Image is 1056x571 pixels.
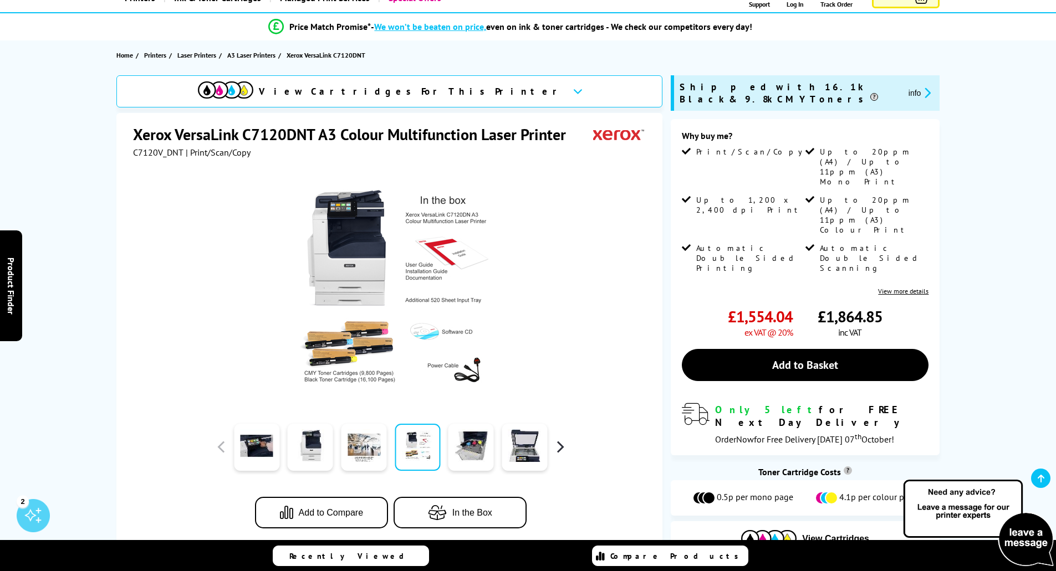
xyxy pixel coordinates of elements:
img: Thumbnail [282,180,499,397]
div: modal_delivery [682,403,929,444]
span: ex VAT @ 20% [744,327,793,338]
span: Recently Viewed [289,551,415,561]
a: Compare Products [592,546,748,566]
button: Add to Compare [255,497,388,528]
a: View more details [878,287,929,295]
span: Up to 20ppm (A4) / Up to 11ppm (A3) Mono Print [820,147,926,187]
span: Home [116,49,133,61]
span: Only 5 left [715,403,819,416]
a: Recently Viewed [273,546,429,566]
a: Laser Printers [177,49,219,61]
button: View Cartridges [679,529,931,548]
span: Laser Printers [177,49,216,61]
span: Shipped with 16.1k Black & 9.8k CMY Toners [680,81,900,105]
img: Open Live Chat window [901,478,1056,569]
button: In the Box [394,497,527,528]
span: Xerox VersaLink C7120DNT [287,49,365,61]
span: | Print/Scan/Copy [186,147,251,158]
span: £1,554.04 [728,306,793,327]
span: Now [736,434,754,445]
span: Order for Free Delivery [DATE] 07 October! [715,434,894,445]
a: Printers [144,49,169,61]
span: Print/Scan/Copy [696,147,810,157]
button: promo-description [905,86,935,99]
a: A3 Laser Printers [227,49,278,61]
span: A3 Laser Printers [227,49,276,61]
img: Xerox [593,124,644,145]
div: Why buy me? [682,130,929,147]
span: Price Match Promise* [289,21,371,32]
span: 0.5p per mono page [717,491,793,505]
span: Up to 1,200 x 2,400 dpi Print [696,195,803,215]
div: - even on ink & toner cartridges - We check our competitors every day! [371,21,752,32]
span: 4.1p per colour page [839,491,918,505]
span: Compare Products [610,551,744,561]
sup: th [855,431,861,441]
span: Up to 20ppm (A4) / Up to 11ppm (A3) Colour Print [820,195,926,235]
span: We won’t be beaten on price, [374,21,486,32]
span: C7120V_DNT [133,147,183,158]
img: View Cartridges [198,81,253,99]
span: inc VAT [838,327,861,338]
li: modal_Promise [90,17,931,37]
span: Automatic Double Sided Scanning [820,243,926,273]
span: Automatic Double Sided Printing [696,243,803,273]
span: In the Box [452,508,492,518]
span: Printers [144,49,166,61]
span: Product Finder [6,257,17,314]
span: View Cartridges For This Printer [259,85,564,97]
div: Toner Cartridge Costs [671,466,940,477]
a: Home [116,49,136,61]
span: £1,864.85 [818,306,882,327]
h1: Xerox VersaLink C7120DNT A3 Colour Multifunction Laser Printer [133,124,577,145]
a: Xerox VersaLink C7120DNT [287,49,368,61]
img: Cartridges [741,530,797,547]
a: Add to Basket [682,349,929,381]
div: 2 [17,495,29,507]
div: for FREE Next Day Delivery [715,403,929,429]
span: Add to Compare [299,508,364,518]
span: View Cartridges [802,534,869,544]
sup: Cost per page [844,466,852,475]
